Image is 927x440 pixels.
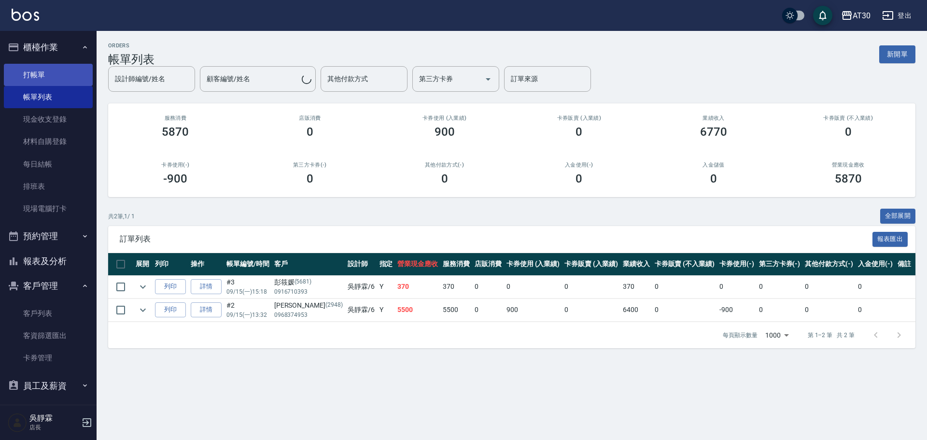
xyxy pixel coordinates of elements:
td: 0 [802,275,856,298]
button: 新開單 [879,45,915,63]
h2: 業績收入 [658,115,770,121]
td: 0 [562,275,620,298]
td: #3 [224,275,272,298]
div: AT30 [853,10,871,22]
th: 卡券使用 (入業績) [504,253,562,276]
button: 櫃檯作業 [4,35,93,60]
td: 370 [395,275,440,298]
a: 報表匯出 [872,234,908,243]
h2: ORDERS [108,43,154,49]
button: 列印 [155,279,186,294]
button: 員工及薪資 [4,373,93,398]
h3: 0 [441,172,448,185]
h2: 入金使用(-) [523,162,635,168]
td: Y [377,298,395,321]
h3: 5870 [162,125,189,139]
th: 帳單編號/時間 [224,253,272,276]
h2: 第三方卡券(-) [254,162,366,168]
td: 0 [717,275,757,298]
th: 操作 [188,253,224,276]
a: 材料自購登錄 [4,130,93,153]
td: 0 [652,275,717,298]
h3: 0 [307,125,313,139]
a: 排班表 [4,175,93,198]
h3: 帳單列表 [108,53,154,66]
h2: 卡券使用 (入業績) [389,115,500,121]
td: 吳靜霖 /6 [345,298,377,321]
div: [PERSON_NAME] [274,300,343,311]
h2: 入金儲值 [658,162,770,168]
h2: 卡券販賣 (入業績) [523,115,635,121]
h3: 0 [710,172,717,185]
p: 店長 [29,423,79,432]
td: 5500 [440,298,472,321]
button: expand row [136,280,150,294]
h3: -900 [163,172,187,185]
td: -900 [717,298,757,321]
th: 入金使用(-) [856,253,895,276]
td: 900 [504,298,562,321]
th: 卡券販賣 (入業績) [562,253,620,276]
p: 第 1–2 筆 共 2 筆 [808,331,855,340]
h3: 0 [845,125,852,139]
button: expand row [136,303,150,317]
p: 共 2 筆, 1 / 1 [108,212,135,221]
td: 0 [856,275,895,298]
th: 業績收入 [620,253,652,276]
td: 0 [757,275,803,298]
td: 370 [620,275,652,298]
td: 0 [504,275,562,298]
p: 09/15 (一) 13:32 [226,311,269,319]
a: 每日結帳 [4,153,93,175]
button: 預約管理 [4,224,93,249]
th: 指定 [377,253,395,276]
h3: 0 [576,125,582,139]
th: 列印 [153,253,188,276]
td: 5500 [395,298,440,321]
p: (2948) [325,300,343,311]
td: Y [377,275,395,298]
th: 展開 [133,253,153,276]
td: 0 [562,298,620,321]
h3: 服務消費 [120,115,231,121]
a: 新開單 [879,49,915,58]
a: 客資篩選匯出 [4,325,93,347]
button: 登出 [878,7,915,25]
h3: 0 [307,172,313,185]
p: (5681) [295,277,312,287]
button: 報表匯出 [872,232,908,247]
h2: 其他付款方式(-) [389,162,500,168]
th: 設計師 [345,253,377,276]
h3: 0 [576,172,582,185]
td: 0 [472,275,504,298]
p: 0968374953 [274,311,343,319]
th: 卡券使用(-) [717,253,757,276]
a: 現金收支登錄 [4,108,93,130]
button: 報表及分析 [4,249,93,274]
p: 09/15 (一) 15:18 [226,287,269,296]
td: #2 [224,298,272,321]
a: 卡券管理 [4,347,93,369]
button: AT30 [837,6,874,26]
button: 全部展開 [880,209,916,224]
button: 列印 [155,302,186,317]
th: 店販消費 [472,253,504,276]
th: 第三方卡券(-) [757,253,803,276]
a: 詳情 [191,279,222,294]
td: 0 [856,298,895,321]
th: 營業現金應收 [395,253,440,276]
button: Open [480,71,496,87]
h5: 吳靜霖 [29,413,79,423]
img: Person [8,413,27,432]
th: 卡券販賣 (不入業績) [652,253,717,276]
td: 0 [472,298,504,321]
h3: 900 [435,125,455,139]
span: 訂單列表 [120,234,872,244]
td: 6400 [620,298,652,321]
h3: 5870 [835,172,862,185]
button: 商品管理 [4,398,93,423]
button: 客戶管理 [4,273,93,298]
a: 現場電腦打卡 [4,198,93,220]
a: 打帳單 [4,64,93,86]
th: 備註 [895,253,913,276]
